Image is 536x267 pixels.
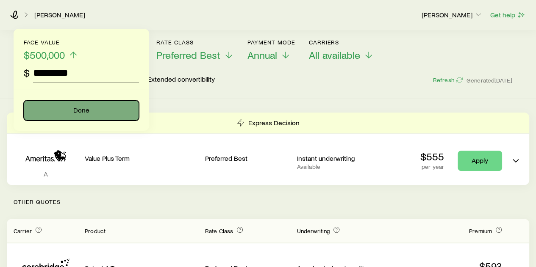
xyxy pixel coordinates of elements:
a: [PERSON_NAME] [34,11,86,19]
p: [PERSON_NAME] [422,11,483,19]
p: Available [297,163,382,170]
p: Rate Class [156,39,234,46]
p: Instant underwriting [297,154,382,162]
p: A [14,170,78,178]
button: Get help [490,10,526,20]
button: Rate ClassPreferred Best [156,39,234,61]
a: Apply [458,151,502,171]
p: Carriers [309,39,374,46]
button: [PERSON_NAME] [421,10,483,20]
span: Premium [469,227,492,234]
p: Extended convertibility [147,75,215,85]
span: $500,000 [24,49,65,61]
span: Generated [467,77,512,84]
span: Preferred Best [156,49,220,61]
p: per year [420,163,444,170]
span: All available [309,49,360,61]
span: Carrier [14,227,32,234]
p: Payment Mode [247,39,295,46]
p: Value Plus Term [85,154,198,162]
p: Face value [24,39,78,46]
button: Payment ModeAnnual [247,39,295,61]
p: Preferred Best [205,154,290,162]
p: $555 [420,151,444,162]
div: Term quotes [7,113,529,185]
button: Face value$500,000 [24,39,78,61]
span: Product [85,227,106,234]
button: CarriersAll available [309,39,374,61]
p: Express Decision [248,118,300,127]
button: Refresh [432,76,463,84]
span: Underwriting [297,227,330,234]
span: Rate Class [205,227,233,234]
span: [DATE] [494,77,512,84]
p: Other Quotes [7,185,529,219]
span: Annual [247,49,277,61]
